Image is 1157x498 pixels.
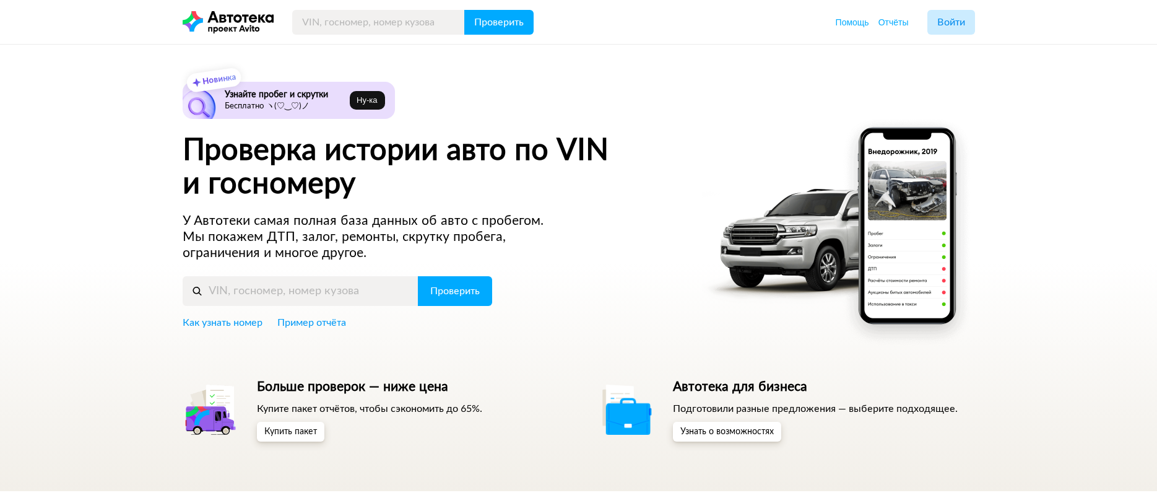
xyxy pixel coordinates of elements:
input: VIN, госномер, номер кузова [292,10,465,35]
span: Отчёты [878,17,909,27]
input: VIN, госномер, номер кузова [183,276,418,306]
p: Подготовили разные предложения — выберите подходящее. [673,402,958,416]
button: Войти [927,10,975,35]
h5: Больше проверок — ниже цена [257,379,482,395]
a: Помощь [836,16,869,28]
p: Бесплатно ヽ(♡‿♡)ノ [225,102,345,111]
span: Узнать о возможностях [680,427,774,436]
span: Купить пакет [264,427,317,436]
button: Проверить [464,10,534,35]
span: Ну‑ка [357,95,377,105]
button: Проверить [418,276,492,306]
button: Купить пакет [257,422,324,442]
p: У Автотеки самая полная база данных об авто с пробегом. Мы покажем ДТП, залог, ремонты, скрутку п... [183,213,568,261]
p: Купите пакет отчётов, чтобы сэкономить до 65%. [257,402,482,416]
span: Проверить [430,286,480,296]
span: Проверить [474,17,524,27]
h5: Автотека для бизнеса [673,379,958,395]
span: Войти [937,17,965,27]
h6: Узнайте пробег и скрутки [225,89,345,100]
span: Помощь [836,17,869,27]
a: Как узнать номер [183,316,262,330]
button: Узнать о возможностях [673,422,781,442]
a: Отчёты [878,16,909,28]
h1: Проверка истории авто по VIN и госномеру [183,134,686,201]
strong: Новинка [202,73,236,86]
a: Пример отчёта [277,316,346,330]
